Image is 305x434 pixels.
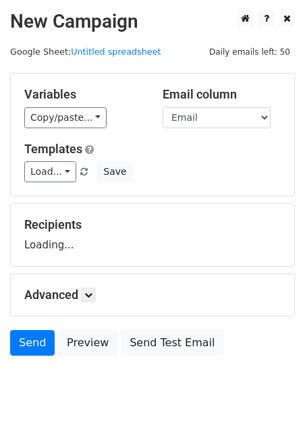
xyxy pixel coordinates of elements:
a: Templates [24,142,82,156]
small: Google Sheet: [10,47,161,57]
a: Send [10,330,55,356]
a: Copy/paste... [24,107,107,128]
h5: Advanced [24,288,281,302]
h5: Variables [24,87,142,102]
a: Send Test Email [121,330,223,356]
button: Save [97,161,132,182]
h5: Recipients [24,217,281,232]
h2: New Campaign [10,10,295,33]
a: Daily emails left: 50 [204,47,295,57]
a: Load... [24,161,76,182]
div: Loading... [24,217,281,252]
a: Preview [58,330,117,356]
span: Daily emails left: 50 [204,45,295,59]
a: Untitled spreadsheet [71,47,161,57]
h5: Email column [163,87,281,102]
